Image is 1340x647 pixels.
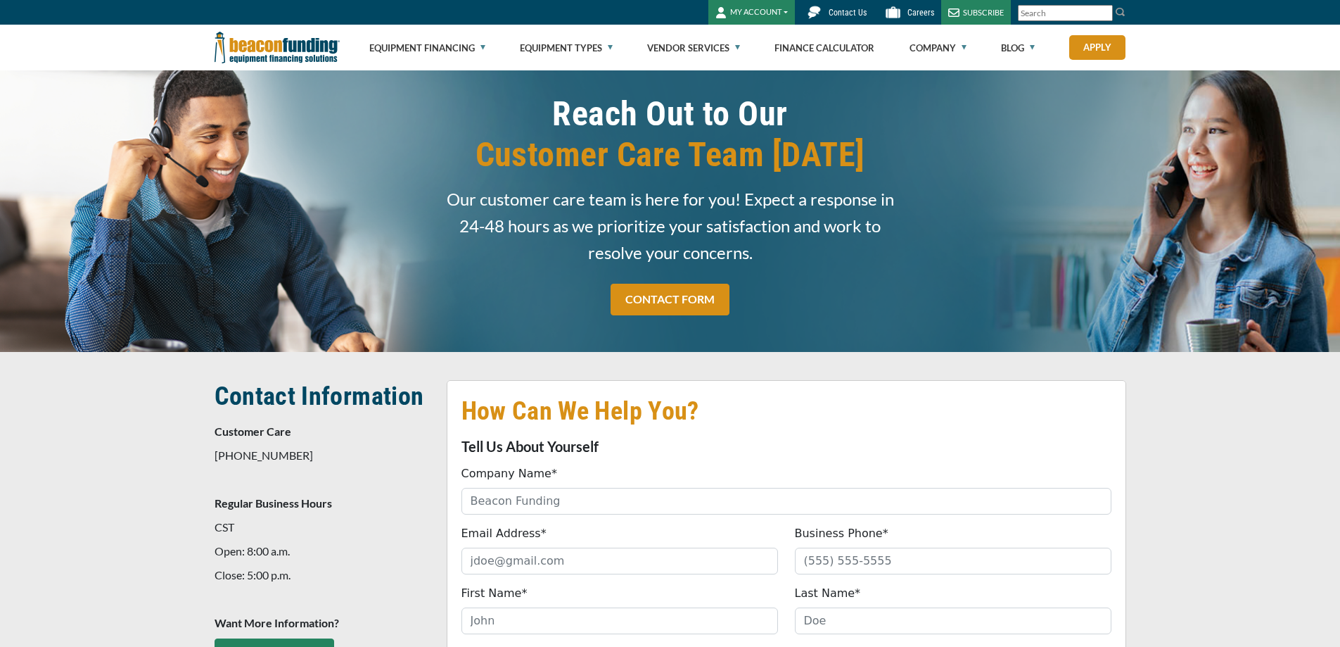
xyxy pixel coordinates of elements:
[795,608,1111,634] input: Doe
[520,25,613,70] a: Equipment Types
[647,25,740,70] a: Vendor Services
[447,94,894,175] h1: Reach Out to Our
[795,585,861,602] label: Last Name*
[461,395,1111,427] h2: How Can We Help You?
[215,25,340,70] img: Beacon Funding Corporation logo
[907,8,934,18] span: Careers
[774,25,874,70] a: Finance Calculator
[215,567,430,584] p: Close: 5:00 p.m.
[215,380,430,413] h2: Contact Information
[611,284,729,315] a: CONTACT FORM
[215,447,430,464] p: [PHONE_NUMBER]
[829,8,867,18] span: Contact Us
[215,616,339,629] strong: Want More Information?
[461,608,778,634] input: John
[795,548,1111,574] input: (555) 555-5555
[215,496,332,510] strong: Regular Business Hours
[461,585,528,602] label: First Name*
[795,525,888,542] label: Business Phone*
[447,186,894,266] span: Our customer care team is here for you! Expect a response in 24-48 hours as we prioritize your sa...
[461,488,1111,515] input: Beacon Funding
[461,465,557,482] label: Company Name*
[1069,35,1125,60] a: Apply
[447,134,894,175] span: Customer Care Team [DATE]
[215,425,291,438] strong: Customer Care
[461,548,778,574] input: jdoe@gmail.com
[1098,8,1109,19] a: Clear search text
[1001,25,1035,70] a: Blog
[215,543,430,560] p: Open: 8:00 a.m.
[461,525,547,542] label: Email Address*
[461,438,1111,455] p: Tell Us About Yourself
[1115,6,1126,18] img: Search
[1018,5,1113,21] input: Search
[369,25,485,70] a: Equipment Financing
[910,25,966,70] a: Company
[215,519,430,536] p: CST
